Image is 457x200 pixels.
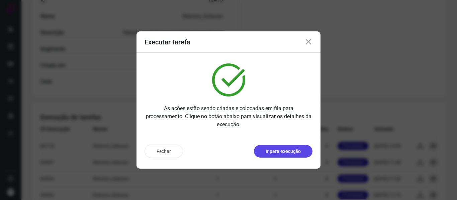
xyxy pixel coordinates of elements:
img: verified.svg [212,63,245,96]
button: Fechar [145,145,183,158]
h3: Executar tarefa [145,38,190,46]
p: As ações estão sendo criadas e colocadas em fila para processamento. Clique no botão abaixo para ... [145,105,312,129]
p: Ir para execução [266,148,301,155]
button: Ir para execução [254,145,312,158]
